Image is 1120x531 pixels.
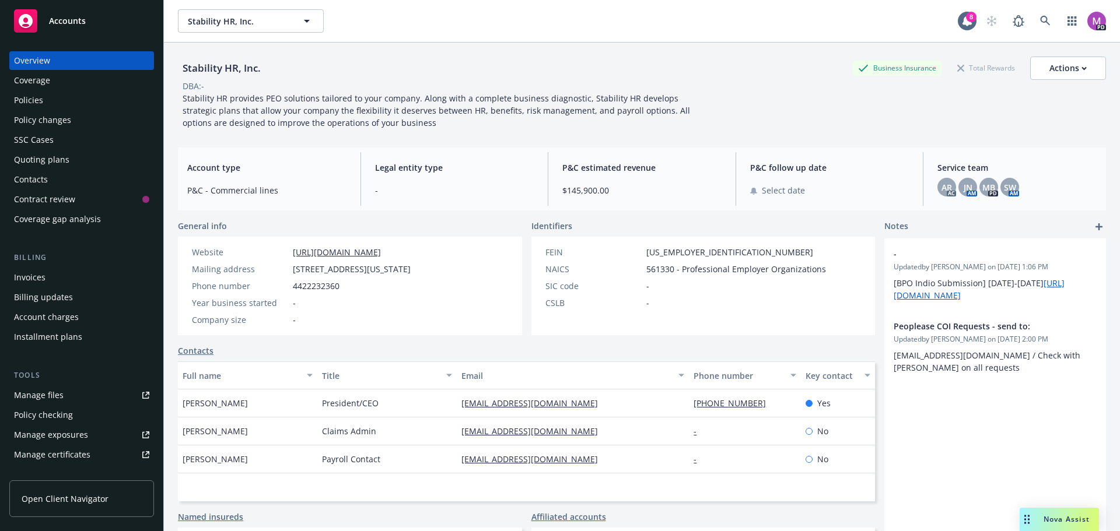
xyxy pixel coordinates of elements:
[183,453,248,465] span: [PERSON_NAME]
[14,268,45,287] div: Invoices
[545,297,642,309] div: CSLB
[1020,508,1034,531] div: Drag to move
[982,181,995,194] span: MB
[178,344,213,357] a: Contacts
[942,181,952,194] span: AR
[1060,9,1084,33] a: Switch app
[852,61,942,75] div: Business Insurance
[9,308,154,326] a: Account charges
[545,263,642,275] div: NAICS
[375,184,534,196] span: -
[531,511,606,523] a: Affiliated accounts
[9,131,154,149] a: SSC Cases
[9,51,154,70] a: Overview
[293,314,296,326] span: -
[192,314,288,326] div: Company size
[187,184,346,196] span: P&C - Commercial lines
[9,370,154,381] div: Tools
[187,161,346,174] span: Account type
[545,246,642,258] div: FEIN
[322,370,439,382] div: Title
[806,370,857,382] div: Key contact
[461,453,607,465] a: [EMAIL_ADDRESS][DOMAIN_NAME]
[1020,508,1099,531] button: Nova Assist
[188,15,289,27] span: Stability HR, Inc.
[646,297,649,309] span: -
[293,297,296,309] span: -
[14,465,69,484] div: Manage BORs
[9,425,154,444] span: Manage exposures
[1004,181,1016,194] span: SW
[1087,12,1106,30] img: photo
[322,453,380,465] span: Payroll Contact
[689,361,800,389] button: Phone number
[9,252,154,263] div: Billing
[531,220,572,232] span: Identifiers
[694,453,706,465] a: -
[750,161,909,174] span: P&C follow up date
[317,361,457,389] button: Title
[894,350,1083,373] span: [EMAIL_ADDRESS][DOMAIN_NAME] / Check with [PERSON_NAME] on all requests
[22,493,108,505] span: Open Client Navigator
[14,386,64,405] div: Manage files
[14,51,50,70] div: Overview
[14,91,43,110] div: Policies
[14,71,50,90] div: Coverage
[562,161,722,174] span: P&C estimated revenue
[375,161,534,174] span: Legal entity type
[14,210,101,228] div: Coverage gap analysis
[461,398,607,409] a: [EMAIL_ADDRESS][DOMAIN_NAME]
[894,248,1066,260] span: -
[9,71,154,90] a: Coverage
[14,170,48,189] div: Contacts
[562,184,722,196] span: $145,900.00
[1030,57,1106,80] button: Actions
[178,511,243,523] a: Named insureds
[937,161,1097,174] span: Service team
[894,262,1097,272] span: Updated by [PERSON_NAME] on [DATE] 1:06 PM
[192,246,288,258] div: Website
[293,280,339,292] span: 4422232360
[178,361,317,389] button: Full name
[322,397,379,409] span: President/CEO
[183,397,248,409] span: [PERSON_NAME]
[178,9,324,33] button: Stability HR, Inc.
[14,328,82,346] div: Installment plans
[14,308,79,326] div: Account charges
[457,361,689,389] button: Email
[9,465,154,484] a: Manage BORs
[183,93,692,128] span: Stability HR provides PEO solutions tailored to your company. Along with a complete business diag...
[9,386,154,405] a: Manage files
[9,328,154,346] a: Installment plans
[9,150,154,169] a: Quoting plans
[293,247,381,258] a: [URL][DOMAIN_NAME]
[894,320,1066,332] span: Peoplease COI Requests - send to:
[9,91,154,110] a: Policies
[801,361,875,389] button: Key contact
[966,12,977,22] div: 8
[178,220,227,232] span: General info
[192,297,288,309] div: Year business started
[183,80,204,92] div: DBA: -
[9,406,154,424] a: Policy checking
[894,277,1097,301] p: [BPO Indio Submission] [DATE]-[DATE]
[14,288,73,307] div: Billing updates
[322,425,376,437] span: Claims Admin
[762,184,805,196] span: Select date
[9,170,154,189] a: Contacts
[545,280,642,292] div: SIC code
[646,246,813,258] span: [US_EMPLOYER_IDENTIFICATION_NUMBER]
[14,445,90,464] div: Manage certificates
[183,370,300,382] div: Full name
[884,311,1106,383] div: Peoplease COI Requests - send to:Updatedby [PERSON_NAME] on [DATE] 2:00 PM[EMAIL_ADDRESS][DOMAIN_...
[9,210,154,228] a: Coverage gap analysis
[817,425,828,437] span: No
[14,190,75,209] div: Contract review
[9,445,154,464] a: Manage certificates
[9,268,154,287] a: Invoices
[646,280,649,292] span: -
[951,61,1021,75] div: Total Rewards
[192,280,288,292] div: Phone number
[14,150,69,169] div: Quoting plans
[9,111,154,129] a: Policy changes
